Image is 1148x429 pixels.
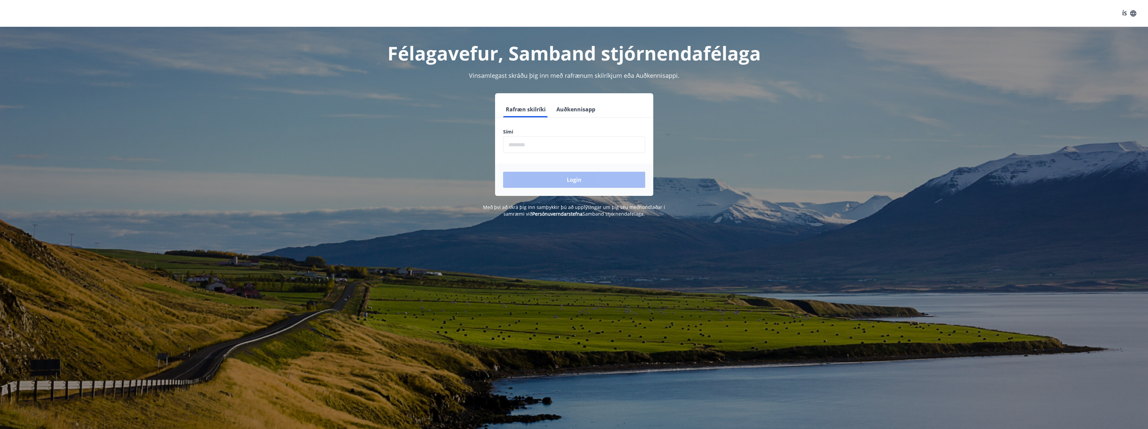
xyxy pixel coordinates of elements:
[532,211,583,217] a: Persónuverndarstefna
[483,204,665,217] span: Með því að skrá þig inn samþykkir þú að upplýsingar um þig séu meðhöndlaðar í samræmi við Samband...
[503,128,645,135] label: Sími
[341,40,807,66] h1: Félagavefur, Samband stjórnendafélaga
[1119,7,1140,19] button: ÍS
[554,101,598,117] button: Auðkennisapp
[503,101,548,117] button: Rafræn skilríki
[469,71,679,79] span: Vinsamlegast skráðu þig inn með rafrænum skilríkjum eða Auðkennisappi.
